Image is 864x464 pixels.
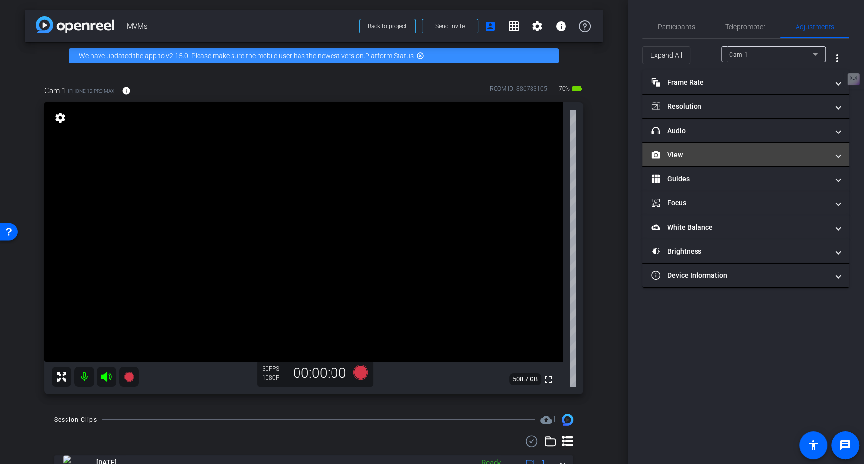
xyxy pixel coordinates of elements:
span: Back to project [368,23,407,30]
mat-expansion-panel-header: Brightness [642,239,849,263]
span: Teleprompter [725,23,765,30]
mat-panel-title: Frame Rate [651,77,829,88]
mat-panel-title: Device Information [651,270,829,281]
span: iPhone 12 Pro Max [68,87,114,95]
mat-icon: grid_on [508,20,520,32]
mat-icon: more_vert [831,52,843,64]
mat-panel-title: Brightness [651,246,829,257]
mat-panel-title: Guides [651,174,829,184]
mat-icon: accessibility [807,439,819,451]
a: Platform Status [365,52,414,60]
mat-icon: account_box [484,20,496,32]
mat-expansion-panel-header: Frame Rate [642,70,849,94]
mat-panel-title: Audio [651,126,829,136]
mat-expansion-panel-header: Device Information [642,264,849,287]
span: Destinations for your clips [540,414,556,426]
mat-icon: settings [53,112,67,124]
img: app-logo [36,16,114,33]
button: Send invite [422,19,478,33]
span: Send invite [435,22,465,30]
mat-icon: highlight_off [416,52,424,60]
span: 508.7 GB [509,373,541,385]
mat-expansion-panel-header: Guides [642,167,849,191]
div: 1080P [262,374,287,382]
span: 1 [552,415,556,424]
span: Cam 1 [44,85,66,96]
mat-expansion-panel-header: Audio [642,119,849,142]
mat-expansion-panel-header: Focus [642,191,849,215]
span: Adjustments [796,23,834,30]
div: We have updated the app to v2.15.0. Please make sure the mobile user has the newest version. [69,48,559,63]
mat-icon: cloud_upload [540,414,552,426]
mat-icon: fullscreen [542,374,554,386]
button: More Options for Adjustments Panel [826,46,849,70]
span: MVMs [127,16,353,36]
img: Session clips [562,414,573,426]
mat-icon: settings [532,20,543,32]
div: Session Clips [54,415,97,425]
button: Expand All [642,46,690,64]
mat-panel-title: Resolution [651,101,829,112]
mat-expansion-panel-header: Resolution [642,95,849,118]
mat-panel-title: Focus [651,198,829,208]
div: 30 [262,365,287,373]
span: FPS [269,365,279,372]
span: Expand All [650,46,682,65]
button: Back to project [359,19,416,33]
mat-panel-title: View [651,150,829,160]
mat-icon: message [839,439,851,451]
div: ROOM ID: 886783105 [490,84,547,99]
mat-icon: info [555,20,567,32]
span: Participants [658,23,695,30]
mat-panel-title: White Balance [651,222,829,232]
span: 70% [557,81,571,97]
mat-icon: info [122,86,131,95]
div: 00:00:00 [287,365,353,382]
mat-expansion-panel-header: View [642,143,849,166]
span: Cam 1 [729,51,748,58]
mat-icon: battery_std [571,83,583,95]
mat-expansion-panel-header: White Balance [642,215,849,239]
